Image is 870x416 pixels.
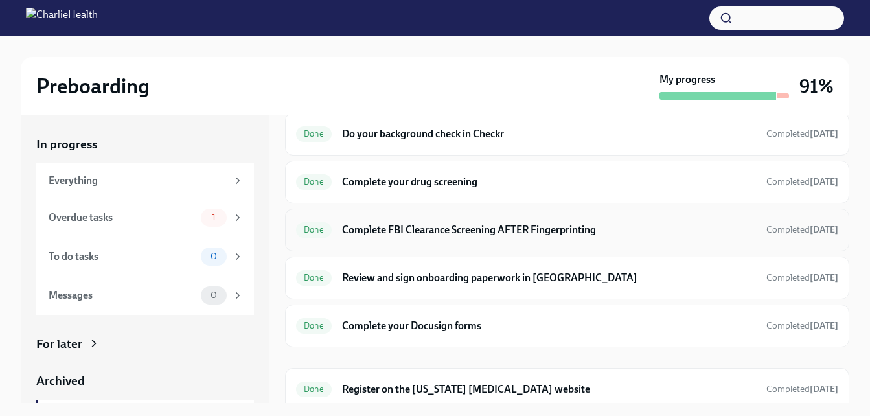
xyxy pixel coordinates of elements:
span: August 14th, 2025 12:22 [766,272,838,284]
span: August 18th, 2025 11:08 [766,224,838,236]
strong: [DATE] [810,384,838,395]
a: Archived [36,373,254,389]
strong: [DATE] [810,272,838,283]
span: August 12th, 2025 16:27 [766,383,838,395]
h6: Complete your drug screening [342,175,756,189]
span: Completed [766,384,838,395]
strong: [DATE] [810,224,838,235]
strong: My progress [659,73,715,87]
span: Done [296,177,332,187]
strong: [DATE] [810,320,838,331]
h3: 91% [799,75,834,98]
div: Overdue tasks [49,211,196,225]
a: DoneComplete your Docusign formsCompleted[DATE] [296,316,838,336]
span: August 13th, 2025 14:22 [766,319,838,332]
a: Overdue tasks1 [36,198,254,237]
a: DoneDo your background check in CheckrCompleted[DATE] [296,124,838,144]
span: Done [296,321,332,330]
strong: [DATE] [810,128,838,139]
a: Messages0 [36,276,254,315]
a: DoneComplete your drug screeningCompleted[DATE] [296,172,838,192]
span: 1 [204,213,223,222]
strong: [DATE] [810,176,838,187]
h6: Register on the [US_STATE] [MEDICAL_DATA] website [342,382,756,397]
a: To do tasks0 [36,237,254,276]
img: CharlieHealth [26,8,98,29]
span: Done [296,273,332,283]
div: Messages [49,288,196,303]
h6: Review and sign onboarding paperwork in [GEOGRAPHIC_DATA] [342,271,756,285]
span: Completed [766,176,838,187]
a: DoneComplete FBI Clearance Screening AFTER FingerprintingCompleted[DATE] [296,220,838,240]
span: Done [296,384,332,394]
span: Completed [766,128,838,139]
h6: Complete your Docusign forms [342,319,756,333]
div: To do tasks [49,249,196,264]
div: Everything [49,174,227,188]
span: Done [296,129,332,139]
h2: Preboarding [36,73,150,99]
h6: Do your background check in Checkr [342,127,756,141]
span: 0 [203,251,225,261]
a: For later [36,336,254,352]
a: Everything [36,163,254,198]
h6: Complete FBI Clearance Screening AFTER Fingerprinting [342,223,756,237]
span: Done [296,225,332,235]
span: August 13th, 2025 14:35 [766,128,838,140]
a: DoneRegister on the [US_STATE] [MEDICAL_DATA] websiteCompleted[DATE] [296,379,838,400]
a: DoneReview and sign onboarding paperwork in [GEOGRAPHIC_DATA]Completed[DATE] [296,268,838,288]
span: 0 [203,290,225,300]
span: Completed [766,320,838,331]
span: Completed [766,272,838,283]
span: August 14th, 2025 12:16 [766,176,838,188]
div: For later [36,336,82,352]
span: Completed [766,224,838,235]
a: In progress [36,136,254,153]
